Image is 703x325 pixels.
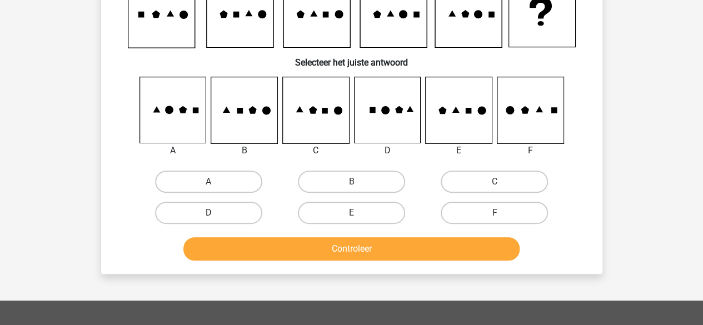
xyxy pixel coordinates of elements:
label: C [441,171,548,193]
label: D [155,202,262,224]
div: E [417,144,501,157]
div: D [346,144,430,157]
div: A [131,144,215,157]
label: E [298,202,405,224]
div: C [274,144,358,157]
div: B [202,144,286,157]
button: Controleer [183,237,520,261]
div: F [488,144,572,157]
h6: Selecteer het juiste antwoord [119,48,585,68]
label: F [441,202,548,224]
label: B [298,171,405,193]
label: A [155,171,262,193]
